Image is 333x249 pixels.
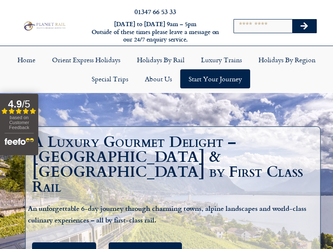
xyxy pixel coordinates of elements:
[292,20,316,33] button: Search
[134,7,176,16] a: 01347 66 53 33
[193,50,250,69] a: Luxury Trains
[137,69,180,88] a: About Us
[91,20,220,44] h6: [DATE] to [DATE] 9am – 5pm Outside of these times please leave a message on our 24/7 enquiry serv...
[28,203,306,225] b: An unforgettable 6-day journey through charming towns, alpine landscapes and world-class culinary...
[83,69,137,88] a: Special Trips
[32,135,318,195] h1: A Luxury Gourmet Delight – [GEOGRAPHIC_DATA] & [GEOGRAPHIC_DATA] by First Class Rail
[250,50,324,69] a: Holidays by Region
[129,50,193,69] a: Holidays by Rail
[44,50,129,69] a: Orient Express Holidays
[9,50,44,69] a: Home
[180,69,250,88] a: Start your Journey
[4,50,329,88] nav: Menu
[22,20,67,31] img: Planet Rail Train Holidays Logo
